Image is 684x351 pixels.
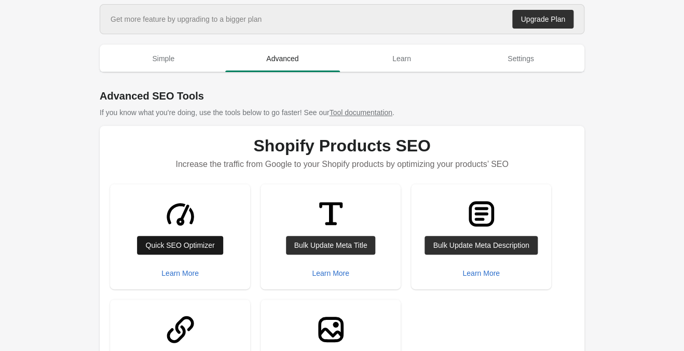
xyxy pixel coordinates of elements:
[286,236,376,255] a: Bulk Update Meta Title
[308,264,353,283] button: Learn More
[104,45,223,72] button: Simple
[106,49,221,68] span: Simple
[294,241,367,249] div: Bulk Update Meta Title
[312,269,349,277] div: Learn More
[161,269,199,277] div: Learn More
[342,45,461,72] button: Learn
[223,45,343,72] button: Advanced
[100,89,584,103] h1: Advanced SEO Tools
[461,45,581,72] button: Settings
[110,155,574,174] p: Increase the traffic from Google to your Shopify products by optimizing your products’ SEO
[225,49,340,68] span: Advanced
[100,107,584,118] p: If you know what you're doing, use the tools below to go faster! See our .
[145,241,214,249] div: Quick SEO Optimizer
[462,269,500,277] div: Learn More
[311,310,350,349] img: ImageMajor-6988ddd70c612d22410311fee7e48670de77a211e78d8e12813237d56ef19ad4.svg
[329,108,392,117] a: Tool documentation
[425,236,537,255] a: Bulk Update Meta Description
[157,264,203,283] button: Learn More
[463,49,579,68] span: Settings
[137,236,223,255] a: Quick SEO Optimizer
[111,14,262,24] div: Get more feature by upgrading to a bigger plan
[110,136,574,155] h1: Shopify Products SEO
[161,194,200,233] img: GaugeMajor-1ebe3a4f609d70bf2a71c020f60f15956db1f48d7107b7946fc90d31709db45e.svg
[521,15,565,23] div: Upgrade Plan
[311,194,350,233] img: TitleMinor-8a5de7e115299b8c2b1df9b13fb5e6d228e26d13b090cf20654de1eaf9bee786.svg
[344,49,459,68] span: Learn
[161,310,200,349] img: LinkMinor-ab1ad89fd1997c3bec88bdaa9090a6519f48abaf731dc9ef56a2f2c6a9edd30f.svg
[433,241,529,249] div: Bulk Update Meta Description
[458,264,504,283] button: Learn More
[512,10,573,29] a: Upgrade Plan
[462,194,501,233] img: TextBlockMajor-3e13e55549f1fe4aa18089e576148c69364b706dfb80755316d4ac7f5c51f4c3.svg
